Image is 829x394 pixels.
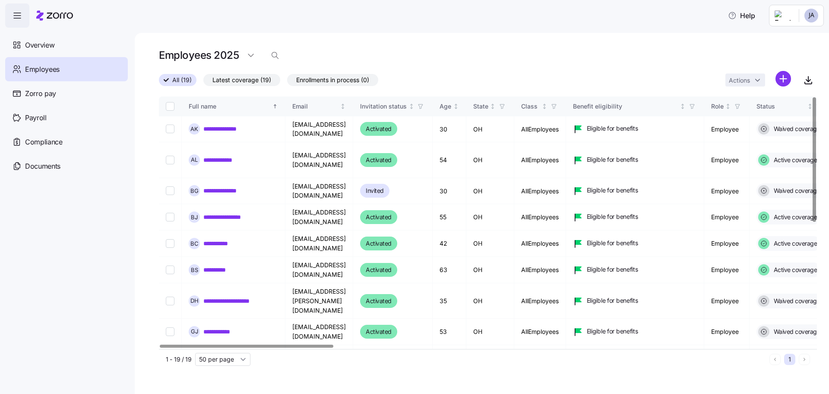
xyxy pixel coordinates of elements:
[771,266,817,274] span: Active coverage
[285,283,353,319] td: [EMAIL_ADDRESS][PERSON_NAME][DOMAIN_NAME]
[285,319,353,345] td: [EMAIL_ADDRESS][DOMAIN_NAME]
[587,212,638,221] span: Eligible for benefits
[433,96,466,116] th: AgeNot sorted
[704,319,750,345] td: Employee
[366,327,392,337] span: Activated
[573,102,678,111] div: Benefit eligibility
[704,204,750,231] td: Employee
[725,103,731,109] div: Not sorted
[587,155,638,164] span: Eligible for benefits
[25,88,56,99] span: Zorro pay
[190,126,198,132] span: A K
[771,186,820,195] span: Waived coverage
[340,103,346,109] div: Not sorted
[784,354,795,365] button: 1
[466,283,514,319] td: OH
[566,96,704,116] th: Benefit eligibilityNot sorted
[440,102,451,111] div: Age
[5,57,128,81] a: Employees
[366,238,392,249] span: Activated
[166,239,174,248] input: Select record 5
[166,297,174,305] input: Select record 7
[166,186,174,195] input: Select record 3
[514,257,566,283] td: AllEmployees
[799,354,810,365] button: Next page
[769,354,781,365] button: Previous page
[453,103,459,109] div: Not sorted
[172,74,192,86] span: All (19)
[182,96,285,116] th: Full nameSorted ascending
[25,137,63,147] span: Compliance
[473,102,488,111] div: State
[360,102,407,111] div: Invitation status
[587,265,638,274] span: Eligible for benefits
[285,204,353,231] td: [EMAIL_ADDRESS][DOMAIN_NAME]
[466,257,514,283] td: OH
[166,266,174,274] input: Select record 6
[166,327,174,336] input: Select record 8
[514,116,566,142] td: AllEmployees
[408,103,414,109] div: Not sorted
[166,355,192,364] span: 1 - 19 / 19
[433,283,466,319] td: 35
[721,7,762,24] button: Help
[166,125,174,133] input: Select record 1
[25,112,47,123] span: Payroll
[804,9,818,22] img: f7eb29176b62fdbeebfb1c8fe13f2653
[292,102,339,111] div: Email
[159,48,239,62] h1: Employees 2025
[711,102,724,111] div: Role
[466,319,514,345] td: OH
[5,154,128,178] a: Documents
[5,33,128,57] a: Overview
[541,103,547,109] div: Not sorted
[704,142,750,178] td: Employee
[285,96,353,116] th: EmailNot sorted
[166,156,174,164] input: Select record 2
[433,178,466,204] td: 30
[775,10,792,21] img: Employer logo
[191,157,198,163] span: A L
[704,116,750,142] td: Employee
[166,102,174,111] input: Select all records
[771,297,820,305] span: Waived coverage
[353,96,433,116] th: Invitation statusNot sorted
[189,102,271,111] div: Full name
[514,178,566,204] td: AllEmployees
[704,178,750,204] td: Employee
[190,298,199,304] span: D H
[366,124,392,134] span: Activated
[587,296,638,305] span: Eligible for benefits
[433,257,466,283] td: 63
[466,204,514,231] td: OH
[771,156,817,164] span: Active coverage
[807,103,813,109] div: Not sorted
[366,155,392,165] span: Activated
[25,40,54,51] span: Overview
[25,161,60,172] span: Documents
[433,204,466,231] td: 55
[521,102,540,111] div: Class
[704,96,750,116] th: RoleNot sorted
[466,178,514,204] td: OH
[514,231,566,257] td: AllEmployees
[756,102,806,111] div: Status
[704,231,750,257] td: Employee
[25,64,60,75] span: Employees
[771,125,820,133] span: Waived coverage
[725,74,765,86] button: Actions
[5,106,128,130] a: Payroll
[466,96,514,116] th: StateNot sorted
[366,296,392,306] span: Activated
[433,231,466,257] td: 42
[285,116,353,142] td: [EMAIL_ADDRESS][DOMAIN_NAME]
[775,71,791,86] svg: add icon
[191,215,198,220] span: B J
[5,81,128,106] a: Zorro pay
[704,283,750,319] td: Employee
[728,10,755,21] span: Help
[729,77,750,83] span: Actions
[366,186,384,196] span: Invited
[433,116,466,142] td: 30
[466,231,514,257] td: OH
